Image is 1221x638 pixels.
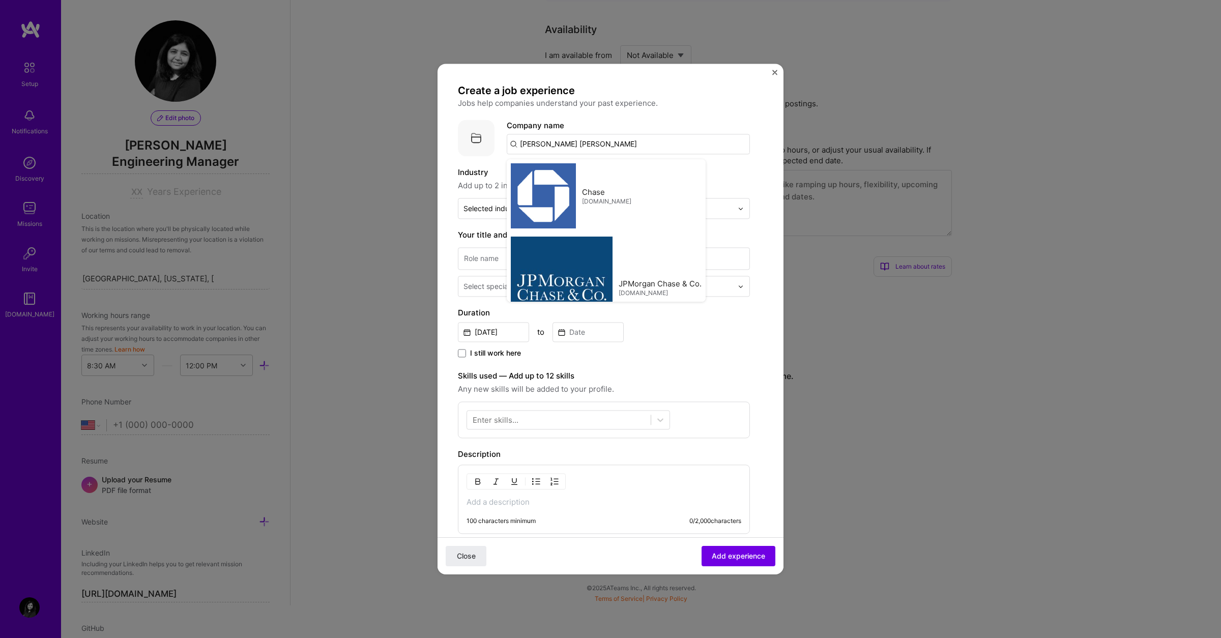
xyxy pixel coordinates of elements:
input: Date [458,322,529,342]
div: to [537,327,544,337]
img: UL [532,477,540,485]
label: Skills used — Add up to 12 skills [458,370,750,382]
h4: Create a job experience [458,84,750,97]
img: drop icon [738,206,744,212]
span: JPMorgan Chase & Co. [619,278,702,289]
span: Chase [582,187,605,197]
div: Select specialization [463,281,532,292]
p: Jobs help companies understand your past experience. [458,97,750,109]
label: Duration [458,307,750,319]
button: Close [772,70,777,80]
label: Your title and specialization [458,229,750,241]
img: Company logo [511,237,613,338]
input: Date [553,322,624,342]
img: drop icon [738,283,744,289]
span: [DOMAIN_NAME] [582,197,631,206]
div: 0 / 2,000 characters [689,517,741,525]
span: Add up to 2 industries. [458,180,750,192]
span: [DOMAIN_NAME] [619,289,668,297]
img: Company logo [511,163,576,228]
div: Selected industry [463,203,536,214]
input: Search for a company... [507,134,750,154]
span: I still work here [470,348,521,358]
img: Underline [510,477,518,485]
button: Add experience [702,546,775,566]
img: Italic [492,477,500,485]
img: Divider [525,475,526,487]
span: Any new skills will be added to your profile. [458,383,750,395]
button: Close [446,546,486,566]
label: Description [458,449,501,459]
span: Close [457,551,476,561]
span: Add experience [712,551,765,561]
label: Industry [458,166,750,179]
img: Company logo [458,120,495,156]
label: Company name [507,121,564,130]
div: Enter skills... [473,415,518,425]
input: Role name [458,247,750,270]
div: 100 characters minimum [467,517,536,525]
img: Bold [474,477,482,485]
img: OL [550,477,559,485]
